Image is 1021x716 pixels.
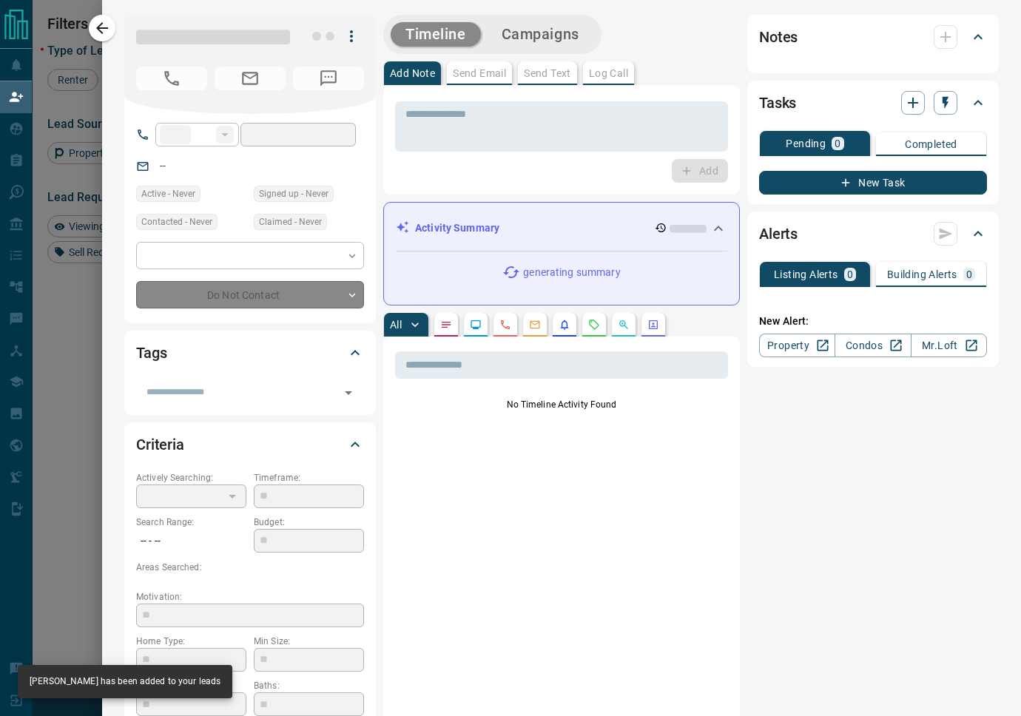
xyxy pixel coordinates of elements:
[136,433,184,456] h2: Criteria
[136,635,246,648] p: Home Type:
[259,186,328,201] span: Signed up - Never
[523,265,620,280] p: generating summary
[254,471,364,484] p: Timeframe:
[759,314,987,329] p: New Alert:
[774,269,838,280] p: Listing Alerts
[487,22,594,47] button: Campaigns
[835,138,840,149] p: 0
[887,269,957,280] p: Building Alerts
[759,85,987,121] div: Tasks
[559,319,570,331] svg: Listing Alerts
[136,281,364,308] div: Do Not Contact
[415,220,499,236] p: Activity Summary
[618,319,630,331] svg: Opportunities
[259,215,322,229] span: Claimed - Never
[136,516,246,529] p: Search Range:
[136,590,364,604] p: Motivation:
[136,67,207,90] span: No Number
[911,334,987,357] a: Mr.Loft
[136,471,246,484] p: Actively Searching:
[293,67,364,90] span: No Number
[529,319,541,331] svg: Emails
[905,139,957,149] p: Completed
[141,215,212,229] span: Contacted - Never
[847,269,853,280] p: 0
[30,669,220,694] div: [PERSON_NAME] has been added to your leads
[759,216,987,251] div: Alerts
[440,319,452,331] svg: Notes
[759,25,798,49] h2: Notes
[786,138,826,149] p: Pending
[390,320,402,330] p: All
[254,635,364,648] p: Min Size:
[966,269,972,280] p: 0
[160,160,166,172] a: --
[588,319,600,331] svg: Requests
[499,319,511,331] svg: Calls
[835,334,911,357] a: Condos
[759,171,987,195] button: New Task
[647,319,659,331] svg: Agent Actions
[254,679,364,692] p: Baths:
[136,561,364,574] p: Areas Searched:
[141,186,195,201] span: Active - Never
[136,341,166,365] h2: Tags
[254,516,364,529] p: Budget:
[395,398,728,411] p: No Timeline Activity Found
[390,68,435,78] p: Add Note
[338,382,359,403] button: Open
[136,427,364,462] div: Criteria
[759,91,796,115] h2: Tasks
[759,222,798,246] h2: Alerts
[470,319,482,331] svg: Lead Browsing Activity
[759,19,987,55] div: Notes
[136,529,246,553] p: -- - --
[396,215,727,242] div: Activity Summary
[759,334,835,357] a: Property
[391,22,481,47] button: Timeline
[136,335,364,371] div: Tags
[215,67,286,90] span: No Email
